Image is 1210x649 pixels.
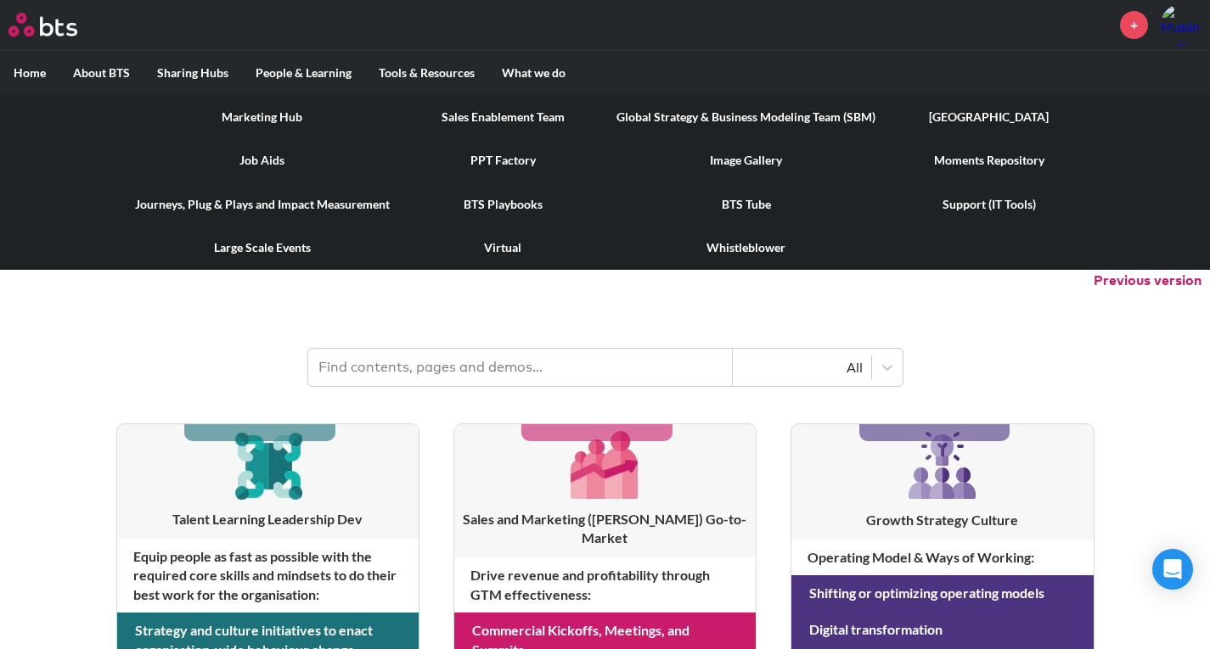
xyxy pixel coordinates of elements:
img: MubinAl Rashid [1161,4,1202,45]
label: People & Learning [242,51,365,95]
label: What we do [488,51,579,95]
h3: Sales and Marketing ([PERSON_NAME]) Go-to-Market [454,510,756,548]
button: Previous version [1094,271,1202,290]
img: BTS Logo [8,13,77,36]
h3: Talent Learning Leadership Dev [117,510,419,529]
div: All [741,358,863,377]
a: + [1120,11,1148,39]
label: About BTS [59,51,144,95]
label: Tools & Resources [365,51,488,95]
h4: Equip people as fast as possible with the required core skills and mindsets to do their best work... [117,539,419,613]
img: [object Object] [902,424,983,506]
div: Open Intercom Messenger [1152,549,1193,590]
h4: Drive revenue and profitability through GTM effectiveness : [454,557,756,613]
input: Find contents, pages and demos... [308,349,733,386]
img: [object Object] [565,424,645,505]
a: Go home [8,13,109,36]
h4: Operating Model & Ways of Working : [791,540,1093,575]
img: [object Object] [228,424,308,505]
a: Profile [1161,4,1202,45]
label: Sharing Hubs [144,51,242,95]
h3: Growth Strategy Culture [791,511,1093,529]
